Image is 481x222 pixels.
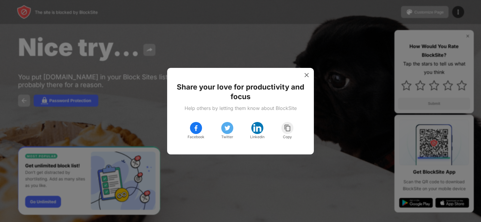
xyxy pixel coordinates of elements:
div: Share your love for productivity and focus [174,82,307,102]
img: facebook.svg [192,124,200,132]
img: twitter.svg [224,124,231,132]
div: Facebook [188,134,204,140]
div: Twitter [221,134,233,140]
img: linkedin.svg [253,123,262,133]
img: copy.svg [284,124,291,132]
div: Copy [283,134,292,140]
div: Linkedin [250,134,265,140]
div: Help others by letting them know about BlockSite [185,105,297,111]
